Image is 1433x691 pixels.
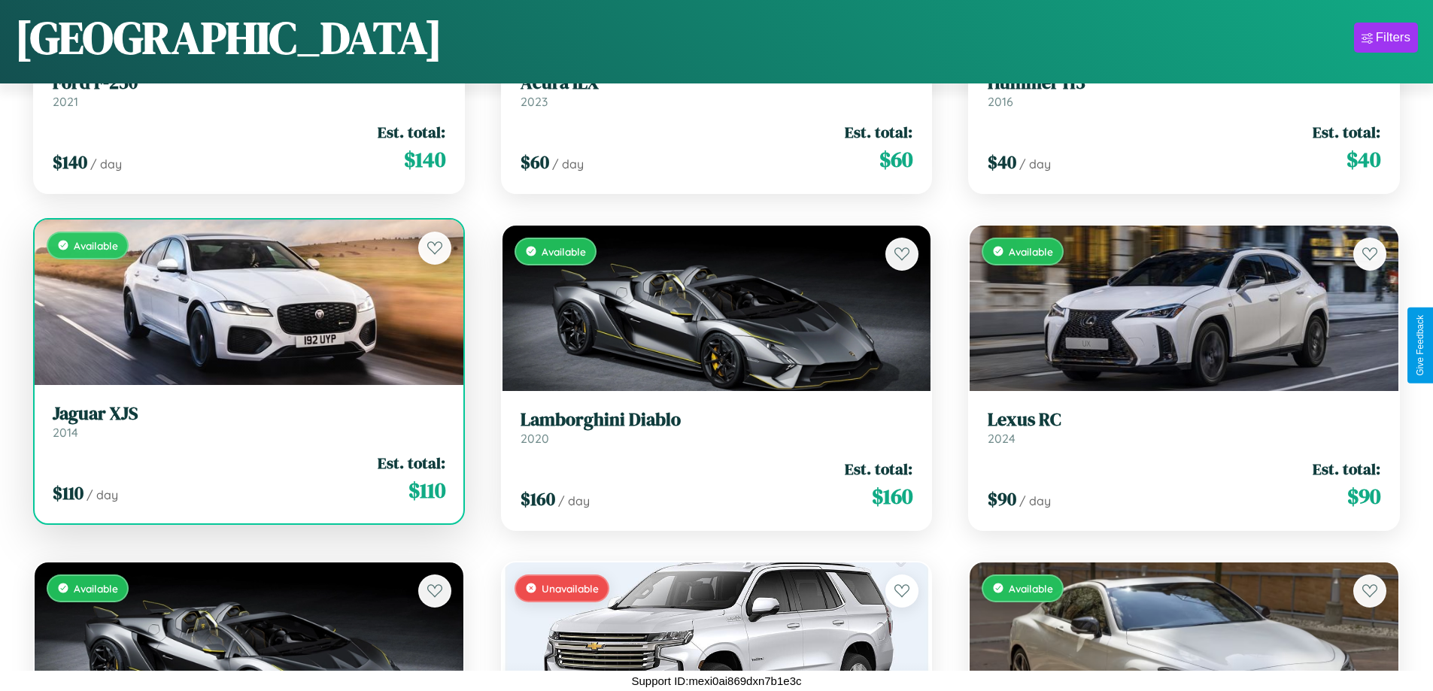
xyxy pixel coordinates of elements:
button: Filters [1354,23,1418,53]
div: Filters [1376,30,1410,45]
a: Lexus RC2024 [988,409,1380,446]
span: 2020 [521,431,549,446]
span: / day [1019,493,1051,508]
span: $ 160 [872,481,912,511]
span: / day [558,493,590,508]
a: Hummer H32016 [988,72,1380,109]
h3: Ford F-250 [53,72,445,94]
span: 2016 [988,94,1013,109]
span: Est. total: [845,121,912,143]
h3: Hummer H3 [988,72,1380,94]
span: $ 90 [1347,481,1380,511]
span: $ 140 [404,144,445,174]
span: 2014 [53,425,78,440]
a: Ford F-2502021 [53,72,445,109]
span: Available [74,582,118,595]
h3: Jaguar XJS [53,403,445,425]
p: Support ID: mexi0ai869dxn7b1e3c [632,671,802,691]
span: Est. total: [845,458,912,480]
span: $ 90 [988,486,1016,511]
span: 2021 [53,94,78,109]
span: Est. total: [1313,458,1380,480]
a: Lamborghini Diablo2020 [521,409,913,446]
span: Available [74,239,118,252]
a: Jaguar XJS2014 [53,403,445,440]
span: $ 60 [879,144,912,174]
h3: Lamborghini Diablo [521,409,913,431]
span: Est. total: [378,452,445,474]
span: Available [1009,245,1053,258]
a: Acura ILX2023 [521,72,913,109]
h1: [GEOGRAPHIC_DATA] [15,7,442,68]
h3: Acura ILX [521,72,913,94]
span: Est. total: [378,121,445,143]
span: Available [1009,582,1053,595]
span: 2023 [521,94,548,109]
span: $ 60 [521,150,549,174]
span: $ 110 [53,480,83,505]
span: Est. total: [1313,121,1380,143]
span: $ 110 [408,475,445,505]
span: $ 40 [1346,144,1380,174]
span: / day [1019,156,1051,171]
span: $ 160 [521,486,555,511]
span: $ 40 [988,150,1016,174]
div: Give Feedback [1415,315,1425,376]
span: Unavailable [542,582,599,595]
span: / day [552,156,584,171]
span: / day [90,156,122,171]
span: $ 140 [53,150,87,174]
span: Available [542,245,586,258]
h3: Lexus RC [988,409,1380,431]
span: / day [87,487,118,502]
span: 2024 [988,431,1016,446]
